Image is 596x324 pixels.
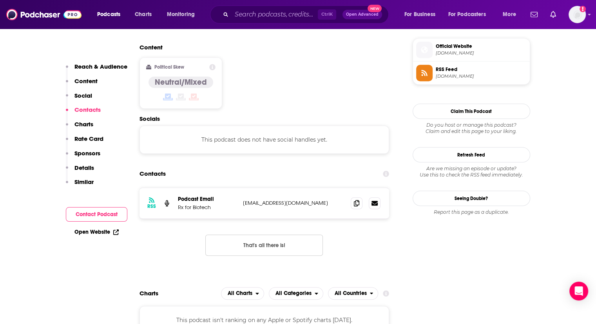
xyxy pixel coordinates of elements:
p: Charts [74,120,93,128]
p: Similar [74,178,94,186]
span: Official Website [436,43,527,50]
a: Open Website [74,229,119,235]
button: Rate Card [66,135,103,149]
button: Contacts [66,106,101,120]
h2: Socials [139,115,389,122]
button: Nothing here. [205,235,323,256]
span: Do you host or manage this podcast? [413,122,530,128]
span: All Charts [228,291,252,296]
p: Rate Card [74,135,103,142]
h2: Contacts [139,166,166,181]
span: Ctrl K [318,9,336,20]
p: Content [74,77,98,85]
p: Social [74,92,92,99]
input: Search podcasts, credits, & more... [232,8,318,21]
p: Rx for Biotech [178,204,237,211]
span: For Podcasters [448,9,486,20]
img: Podchaser - Follow, Share and Rate Podcasts [6,7,82,22]
button: open menu [497,8,526,21]
h2: Categories [269,287,323,300]
button: Content [66,77,98,92]
span: soundcloud.com [436,50,527,56]
button: Reach & Audience [66,63,127,77]
a: Show notifications dropdown [547,8,559,21]
button: Social [66,92,92,106]
h2: Content [139,44,383,51]
span: Open Advanced [346,13,379,16]
button: Details [66,164,94,178]
button: Similar [66,178,94,193]
span: For Business [404,9,435,20]
span: feeds.soundcloud.com [436,73,527,79]
button: open menu [328,287,379,300]
svg: Add a profile image [580,6,586,12]
a: Official Website[DOMAIN_NAME] [416,42,527,58]
p: Contacts [74,106,101,113]
span: Logged in as rachellerussopr [569,6,586,23]
img: User Profile [569,6,586,23]
span: Monitoring [167,9,195,20]
h4: Neutral/Mixed [155,77,207,87]
button: open menu [221,287,264,300]
button: open menu [399,8,445,21]
button: Contact Podcast [66,207,127,222]
span: RSS Feed [436,66,527,73]
button: Refresh Feed [413,147,530,162]
button: open menu [161,8,205,21]
span: All Countries [335,291,367,296]
p: Details [74,164,94,171]
button: Charts [66,120,93,135]
p: Reach & Audience [74,63,127,70]
span: More [503,9,516,20]
span: Podcasts [97,9,120,20]
h2: Platforms [221,287,264,300]
div: Open Intercom Messenger [569,282,588,300]
button: open menu [269,287,323,300]
p: [EMAIL_ADDRESS][DOMAIN_NAME] [243,200,345,206]
div: Claim and edit this page to your liking. [413,122,530,135]
button: Show profile menu [569,6,586,23]
a: RSS Feed[DOMAIN_NAME] [416,65,527,81]
h2: Countries [328,287,379,300]
div: Search podcasts, credits, & more... [217,5,396,24]
button: open menu [443,8,497,21]
h2: Political Skew [154,64,184,70]
button: Sponsors [66,149,100,164]
h3: RSS [147,203,156,209]
button: Claim This Podcast [413,104,530,119]
div: Are we missing an episode or update? Use this to check the RSS feed immediately. [413,166,530,178]
p: Podcast Email [178,196,237,202]
h2: Charts [139,289,158,297]
button: Open AdvancedNew [342,10,382,19]
span: Charts [135,9,152,20]
span: New [368,5,382,12]
div: This podcast does not have social handles yet. [139,126,389,154]
div: Report this page as a duplicate. [413,209,530,215]
p: Sponsors [74,149,100,157]
a: Seeing Double? [413,191,530,206]
a: Charts [130,8,156,21]
button: open menu [92,8,130,21]
span: All Categories [275,291,312,296]
a: Show notifications dropdown [527,8,541,21]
